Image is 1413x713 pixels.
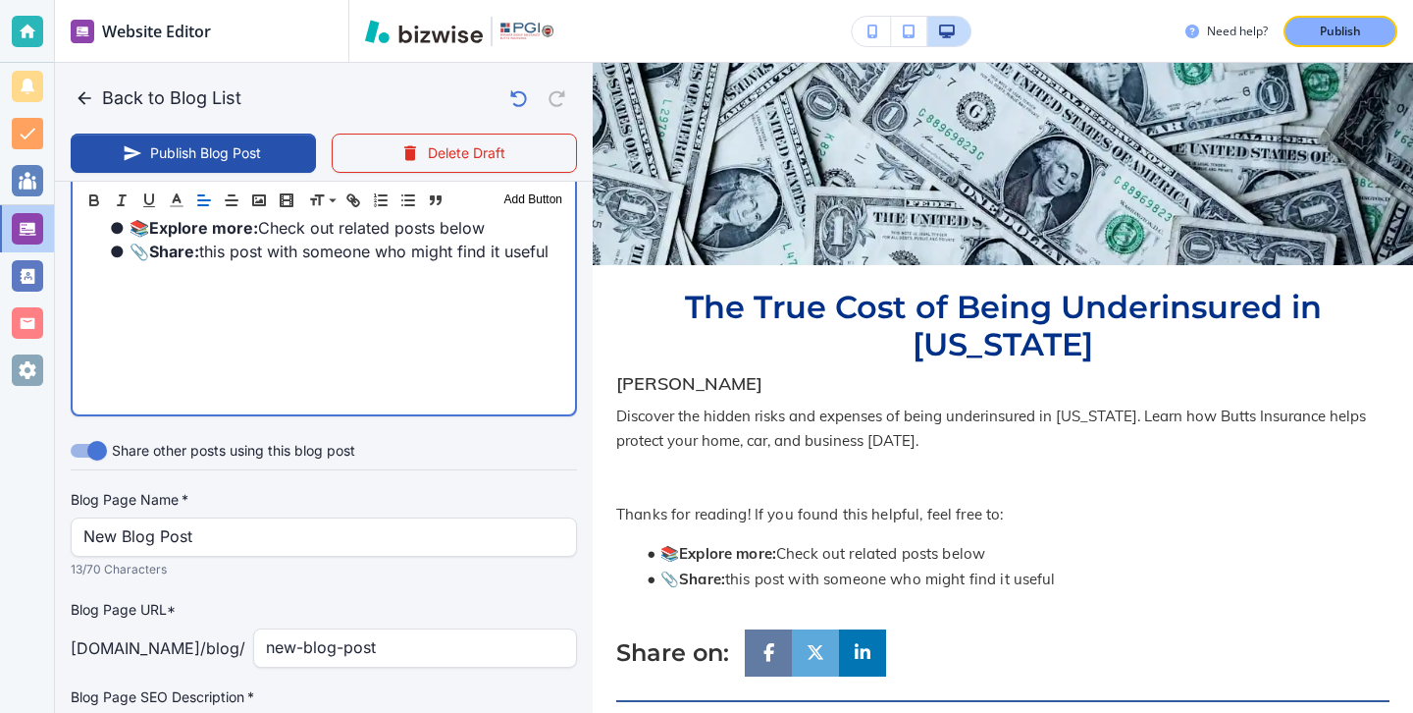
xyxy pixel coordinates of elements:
[71,636,245,660] p: [DOMAIN_NAME] /blog /
[792,630,839,677] a: Social media link to twitter account
[616,289,1389,363] h2: The True Cost of Being Underinsured in [US_STATE]
[71,20,94,43] img: editor icon
[149,242,199,261] strong: Share:
[616,636,729,671] h4: Share on:
[679,544,776,563] strong: Explore more:
[365,20,483,43] img: Bizwise Logo
[639,541,1390,567] li: 📚 Check out related posts below
[616,405,1389,453] p: Discover the hidden risks and expenses of being underinsured in [US_STATE]. Learn how Butts Insur...
[102,20,211,43] h2: Website Editor
[639,567,1390,592] li: 📎 this post with someone who might find it useful
[616,502,1389,527] p: Thanks for reading! If you found this helpful, feel free to:
[500,23,553,39] img: Your Logo
[112,440,355,462] span: Share other posts using this blog post
[593,63,1413,265] img: The True Cost of Being Underinsured in Georgia
[106,240,565,263] li: 📎 this post with someone who might find it useful
[745,630,792,677] a: Social media link to facebook account
[71,79,249,118] button: Back to Blog List
[679,570,725,588] strong: Share:
[106,216,565,240] li: 📚 Check out related posts below
[71,687,577,707] label: Blog Page SEO Description
[71,599,577,621] p: Blog Page URL*
[71,490,577,510] label: Blog Page Name
[616,371,762,397] h3: [PERSON_NAME]
[1320,23,1361,40] p: Publish
[1207,23,1268,40] h3: Need help?
[499,189,567,212] button: Add Button
[71,560,563,579] p: 13/70 Characters
[1283,16,1397,47] button: Publish
[149,218,258,238] strong: Explore more:
[332,134,577,173] button: Delete Draft
[839,630,886,677] a: Social media link to linkedin account
[71,134,316,173] button: Publish Blog Post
